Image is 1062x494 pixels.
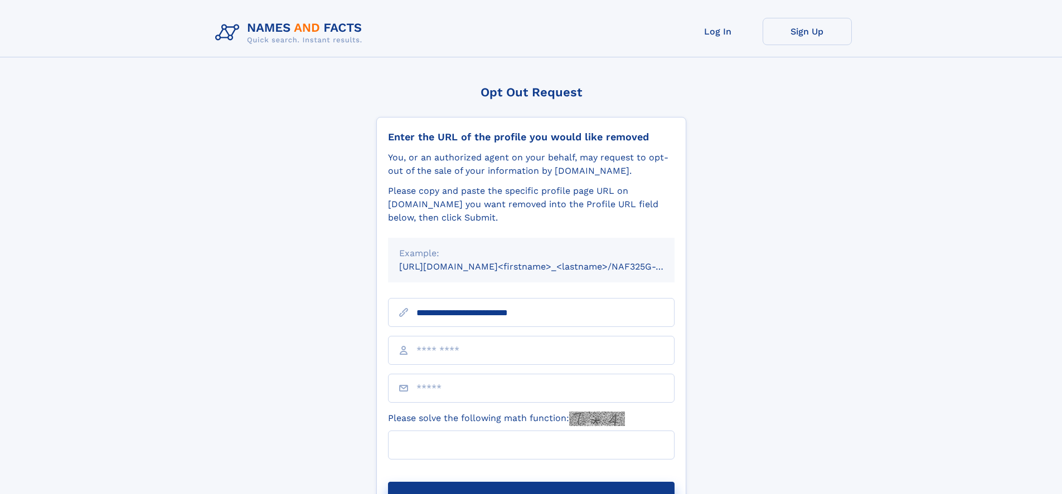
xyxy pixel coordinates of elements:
div: Opt Out Request [376,85,686,99]
div: Example: [399,247,663,260]
div: Enter the URL of the profile you would like removed [388,131,675,143]
a: Sign Up [763,18,852,45]
a: Log In [673,18,763,45]
div: Please copy and paste the specific profile page URL on [DOMAIN_NAME] you want removed into the Pr... [388,184,675,224]
label: Please solve the following math function: [388,412,625,426]
div: You, or an authorized agent on your behalf, may request to opt-out of the sale of your informatio... [388,151,675,178]
small: [URL][DOMAIN_NAME]<firstname>_<lastname>/NAF325G-xxxxxxxx [399,261,696,272]
img: Logo Names and Facts [211,18,371,48]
